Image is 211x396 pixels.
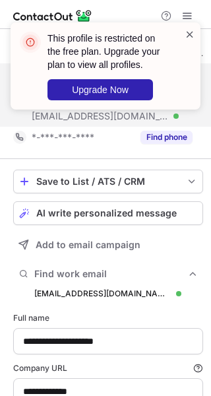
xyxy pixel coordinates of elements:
button: Reveal Button [140,131,193,144]
img: ContactOut v5.3.10 [13,8,92,24]
img: error [20,32,41,53]
div: Save to List / ATS / CRM [36,176,180,187]
label: Full name [13,312,203,324]
div: [EMAIL_ADDRESS][DOMAIN_NAME] [34,288,171,300]
span: AI write personalized message [36,208,177,218]
span: Add to email campaign [36,240,140,250]
span: Find work email [34,268,187,280]
button: Find work email [13,265,203,283]
button: Add to email campaign [13,233,203,257]
span: Upgrade Now [72,84,129,95]
label: Company URL [13,362,203,374]
button: save-profile-one-click [13,170,203,193]
button: Upgrade Now [47,79,153,100]
header: This profile is restricted on the free plan. Upgrade your plan to view all profiles. [47,32,169,71]
button: AI write personalized message [13,201,203,225]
